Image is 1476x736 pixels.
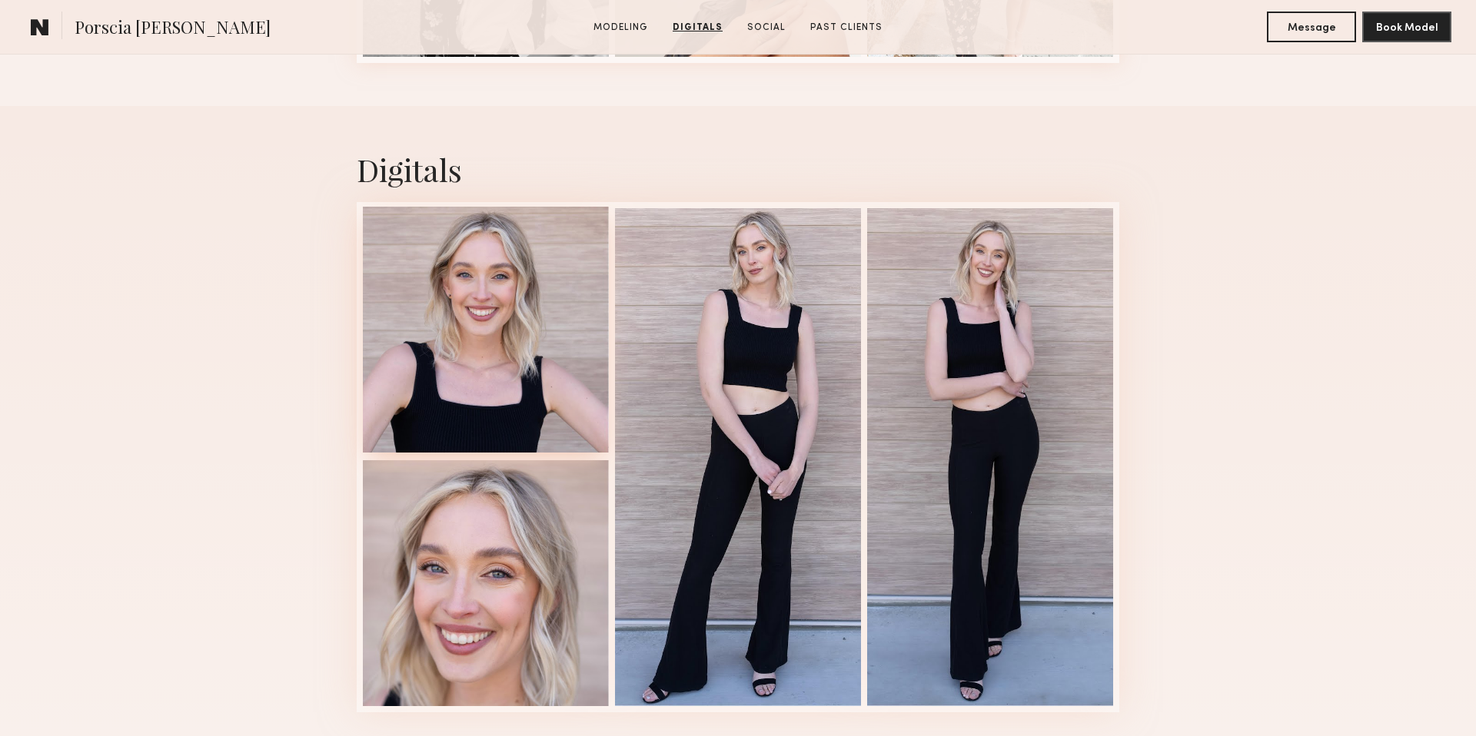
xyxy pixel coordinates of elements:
a: Social [741,21,792,35]
a: Past Clients [804,21,889,35]
div: Digitals [357,149,1119,190]
button: Message [1267,12,1356,42]
a: Modeling [587,21,654,35]
a: Book Model [1362,20,1451,33]
button: Book Model [1362,12,1451,42]
a: Digitals [667,21,729,35]
span: Porscia [PERSON_NAME] [75,15,271,42]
